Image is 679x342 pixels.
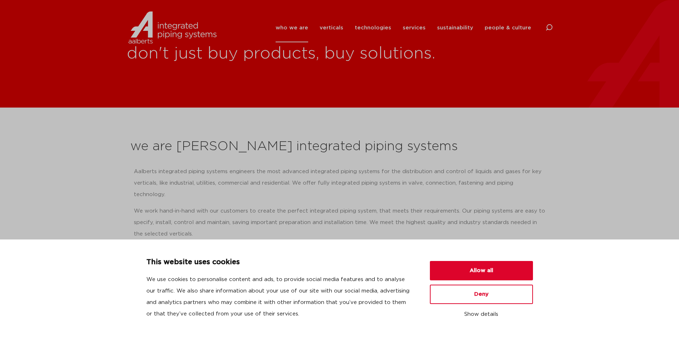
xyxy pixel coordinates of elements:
[146,257,413,268] p: This website uses cookies
[276,13,531,42] nav: Menu
[437,13,473,42] a: sustainability
[430,261,533,280] button: Allow all
[276,13,308,42] a: who we are
[355,13,391,42] a: technologies
[134,166,545,200] p: Aalberts integrated piping systems engineers the most advanced integrated piping systems for the ...
[403,13,426,42] a: services
[430,285,533,304] button: Deny
[130,138,549,155] h2: we are [PERSON_NAME] integrated piping systems
[485,13,531,42] a: people & culture
[146,274,413,320] p: We use cookies to personalise content and ads, to provide social media features and to analyse ou...
[134,205,545,240] p: We work hand-in-hand with our customers to create the perfect integrated piping system, that meet...
[320,13,343,42] a: verticals
[430,308,533,320] button: Show details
